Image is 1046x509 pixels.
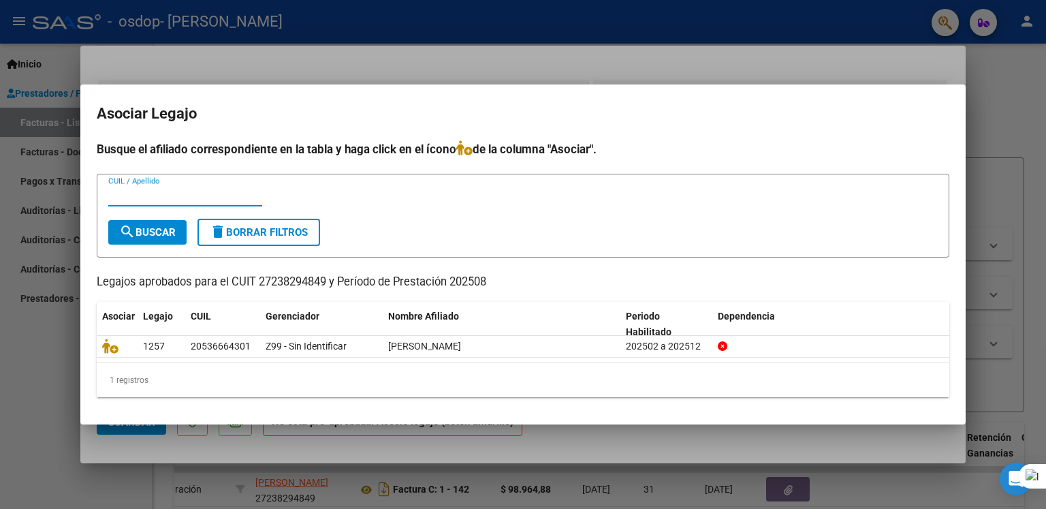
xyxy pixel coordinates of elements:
[97,274,949,291] p: Legajos aprobados para el CUIT 27238294849 y Período de Prestación 202508
[1000,463,1032,495] div: Open Intercom Messenger
[102,311,135,322] span: Asociar
[97,140,949,158] h4: Busque el afiliado correspondiente en la tabla y haga click en el ícono de la columna "Asociar".
[138,302,185,347] datatable-header-cell: Legajo
[97,101,949,127] h2: Asociar Legajo
[266,341,347,352] span: Z99 - Sin Identificar
[191,339,251,354] div: 20536664301
[191,311,211,322] span: CUIL
[626,339,707,354] div: 202502 a 202512
[97,302,138,347] datatable-header-cell: Asociar
[620,302,712,347] datatable-header-cell: Periodo Habilitado
[388,311,459,322] span: Nombre Afiliado
[108,220,187,245] button: Buscar
[210,226,308,238] span: Borrar Filtros
[197,219,320,246] button: Borrar Filtros
[260,302,383,347] datatable-header-cell: Gerenciador
[143,311,173,322] span: Legajo
[185,302,260,347] datatable-header-cell: CUIL
[119,223,136,240] mat-icon: search
[97,363,949,397] div: 1 registros
[626,311,671,337] span: Periodo Habilitado
[119,226,176,238] span: Buscar
[266,311,319,322] span: Gerenciador
[718,311,775,322] span: Dependencia
[143,341,165,352] span: 1257
[388,341,461,352] span: SCALISE SAENZ VALENTINO
[712,302,950,347] datatable-header-cell: Dependencia
[210,223,226,240] mat-icon: delete
[383,302,620,347] datatable-header-cell: Nombre Afiliado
